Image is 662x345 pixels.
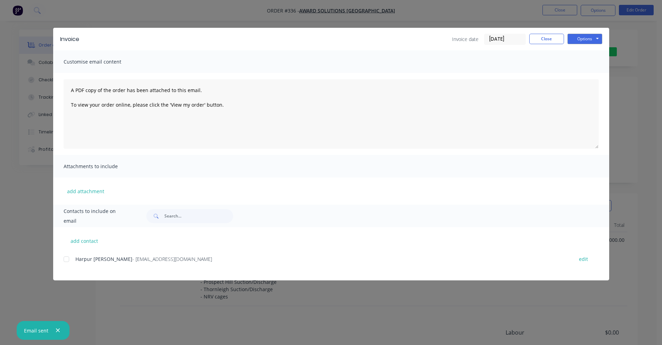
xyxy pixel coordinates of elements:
[64,57,140,67] span: Customise email content
[452,35,479,43] span: Invoice date
[75,256,132,262] span: Harpur [PERSON_NAME]
[64,206,129,226] span: Contacts to include on email
[529,34,564,44] button: Close
[24,327,48,334] div: Email sent
[132,256,212,262] span: - [EMAIL_ADDRESS][DOMAIN_NAME]
[164,209,233,223] input: Search...
[60,35,79,43] div: Invoice
[64,79,599,149] textarea: A PDF copy of the order has been attached to this email. To view your order online, please click ...
[64,186,108,196] button: add attachment
[575,254,592,264] button: edit
[64,162,140,171] span: Attachments to include
[64,236,105,246] button: add contact
[567,34,602,44] button: Options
